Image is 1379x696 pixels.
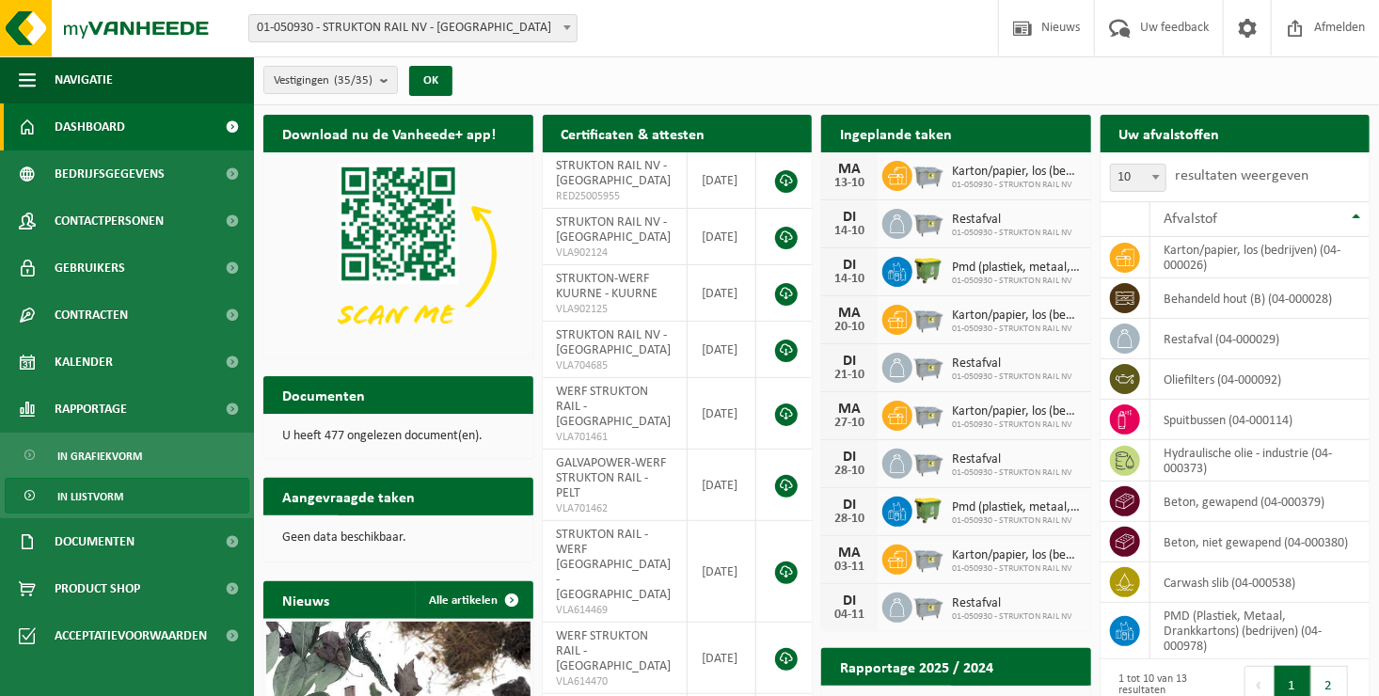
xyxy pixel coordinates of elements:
[1110,164,1166,192] span: 10
[952,515,1082,527] span: 01-050930 - STRUKTON RAIL NV
[557,456,667,500] span: GALVAPOWER-WERF STRUKTON RAIL - PELT
[952,563,1082,575] span: 01-050930 - STRUKTON RAIL NV
[688,209,756,265] td: [DATE]
[55,103,125,150] span: Dashboard
[952,228,1072,239] span: 01-050930 - STRUKTON RAIL NV
[55,612,207,659] span: Acceptatievoorwaarden
[831,210,868,225] div: DI
[952,372,1072,383] span: 01-050930 - STRUKTON RAIL NV
[409,66,452,96] button: OK
[334,74,372,87] count: (35/35)
[55,150,165,198] span: Bedrijfsgegevens
[55,292,128,339] span: Contracten
[1176,168,1309,183] label: resultaten weergeven
[1101,115,1239,151] h2: Uw afvalstoffen
[557,358,674,373] span: VLA704685
[831,354,868,369] div: DI
[831,306,868,321] div: MA
[415,581,531,619] a: Alle artikelen
[831,225,868,238] div: 14-10
[952,324,1082,335] span: 01-050930 - STRUKTON RAIL NV
[831,561,868,574] div: 03-11
[263,152,533,355] img: Download de VHEPlus App
[952,180,1082,191] span: 01-050930 - STRUKTON RAIL NV
[557,674,674,689] span: VLA614470
[1150,237,1371,278] td: karton/papier, los (bedrijven) (04-000026)
[952,165,1082,180] span: Karton/papier, los (bedrijven)
[557,328,672,357] span: STRUKTON RAIL NV - [GEOGRAPHIC_DATA]
[557,501,674,516] span: VLA701462
[263,66,398,94] button: Vestigingen(35/35)
[688,322,756,378] td: [DATE]
[1150,400,1371,440] td: spuitbussen (04-000114)
[55,565,140,612] span: Product Shop
[282,430,515,443] p: U heeft 477 ongelezen document(en).
[912,302,944,334] img: WB-2500-GAL-GY-01
[55,518,135,565] span: Documenten
[55,386,127,433] span: Rapportage
[5,478,249,514] a: In lijstvorm
[688,265,756,322] td: [DATE]
[952,596,1072,611] span: Restafval
[57,438,142,474] span: In grafiekvorm
[821,115,971,151] h2: Ingeplande taken
[557,215,672,245] span: STRUKTON RAIL NV - [GEOGRAPHIC_DATA]
[952,452,1072,467] span: Restafval
[5,437,249,473] a: In grafiekvorm
[688,450,756,521] td: [DATE]
[831,402,868,417] div: MA
[557,302,674,317] span: VLA902125
[831,177,868,190] div: 13-10
[1111,165,1165,191] span: 10
[952,611,1072,623] span: 01-050930 - STRUKTON RAIL NV
[1150,440,1371,482] td: hydraulische olie - industrie (04-000373)
[952,276,1082,287] span: 01-050930 - STRUKTON RAIL NV
[263,115,515,151] h2: Download nu de Vanheede+ app!
[557,603,674,618] span: VLA614469
[831,258,868,273] div: DI
[1150,482,1371,522] td: beton, gewapend (04-000379)
[912,590,944,622] img: WB-2500-GAL-GY-01
[831,321,868,334] div: 20-10
[55,198,164,245] span: Contactpersonen
[831,609,868,622] div: 04-11
[952,308,1082,324] span: Karton/papier, los (bedrijven)
[688,378,756,450] td: [DATE]
[831,369,868,382] div: 21-10
[912,350,944,382] img: WB-2500-GAL-GY-01
[912,542,944,574] img: WB-2500-GAL-GY-01
[952,467,1072,479] span: 01-050930 - STRUKTON RAIL NV
[831,273,868,286] div: 14-10
[263,581,348,618] h2: Nieuws
[557,430,674,445] span: VLA701461
[1150,359,1371,400] td: oliefilters (04-000092)
[688,152,756,209] td: [DATE]
[55,245,125,292] span: Gebruikers
[57,479,123,514] span: In lijstvorm
[274,67,372,95] span: Vestigingen
[912,494,944,526] img: WB-1100-HPE-GN-50
[688,521,756,623] td: [DATE]
[821,648,1012,685] h2: Rapportage 2025 / 2024
[831,513,868,526] div: 28-10
[831,498,868,513] div: DI
[912,398,944,430] img: WB-2500-GAL-GY-01
[263,376,384,413] h2: Documenten
[543,115,724,151] h2: Certificaten & attesten
[1150,278,1371,319] td: behandeld hout (B) (04-000028)
[952,404,1082,419] span: Karton/papier, los (bedrijven)
[557,528,672,602] span: STRUKTON RAIL - WERF [GEOGRAPHIC_DATA] - [GEOGRAPHIC_DATA]
[831,546,868,561] div: MA
[831,450,868,465] div: DI
[55,56,113,103] span: Navigatie
[952,548,1082,563] span: Karton/papier, los (bedrijven)
[1150,603,1371,659] td: PMD (Plastiek, Metaal, Drankkartons) (bedrijven) (04-000978)
[688,623,756,694] td: [DATE]
[952,356,1072,372] span: Restafval
[952,500,1082,515] span: Pmd (plastiek, metaal, drankkartons) (bedrijven)
[249,15,577,41] span: 01-050930 - STRUKTON RAIL NV - MERELBEKE
[557,245,674,261] span: VLA902124
[831,465,868,478] div: 28-10
[1150,522,1371,562] td: beton, niet gewapend (04-000380)
[912,446,944,478] img: WB-2500-GAL-GY-01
